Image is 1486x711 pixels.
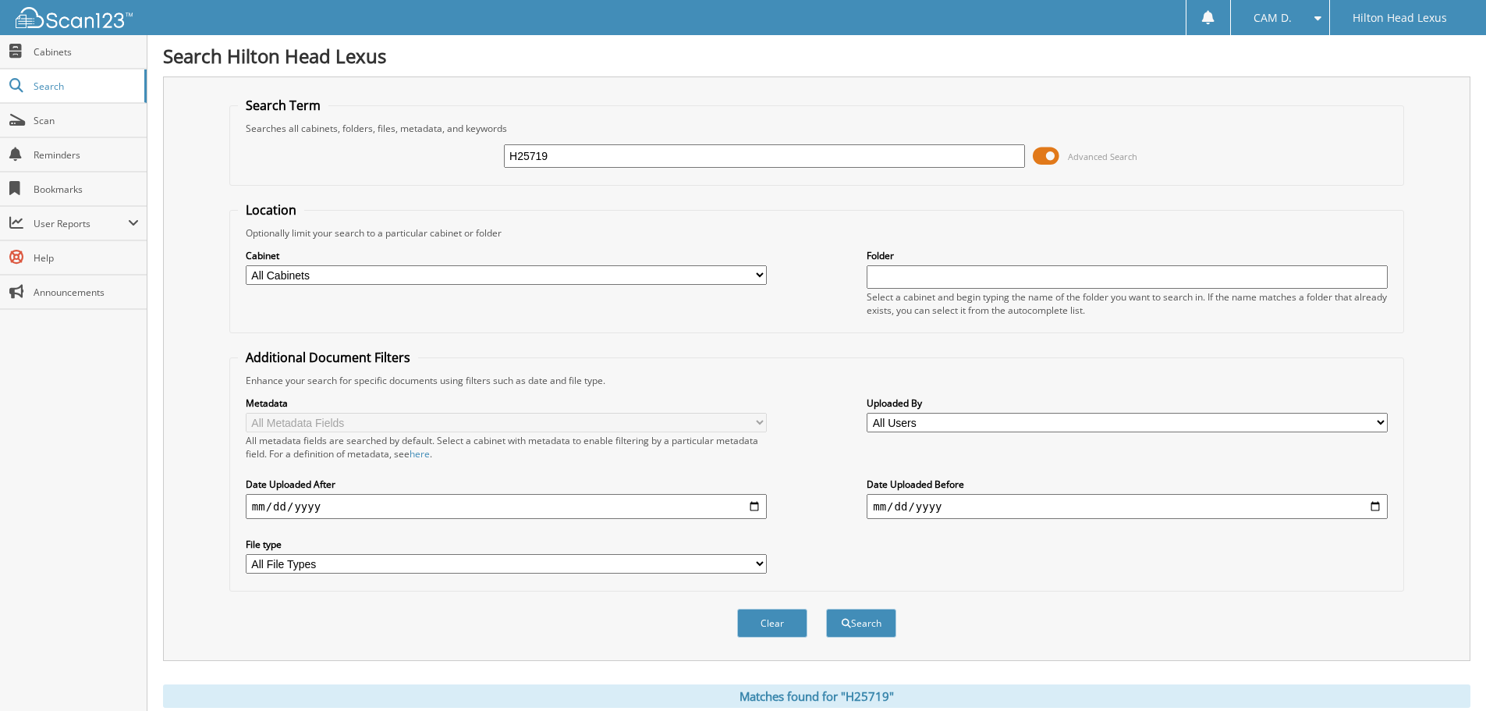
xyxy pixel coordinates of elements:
[826,609,896,638] button: Search
[867,396,1388,410] label: Uploaded By
[867,478,1388,491] label: Date Uploaded Before
[1408,636,1486,711] iframe: Chat Widget
[34,286,139,299] span: Announcements
[163,684,1470,708] div: Matches found for "H25719"
[34,80,137,93] span: Search
[1254,13,1292,23] span: CAM D.
[238,122,1396,135] div: Searches all cabinets, folders, files, metadata, and keywords
[163,43,1470,69] h1: Search Hilton Head Lexus
[238,374,1396,387] div: Enhance your search for specific documents using filters such as date and file type.
[867,290,1388,317] div: Select a cabinet and begin typing the name of the folder you want to search in. If the name match...
[410,447,430,460] a: here
[246,249,767,262] label: Cabinet
[238,226,1396,240] div: Optionally limit your search to a particular cabinet or folder
[34,148,139,162] span: Reminders
[1353,13,1447,23] span: Hilton Head Lexus
[867,494,1388,519] input: end
[238,201,304,219] legend: Location
[34,217,128,230] span: User Reports
[246,478,767,491] label: Date Uploaded After
[1068,151,1137,162] span: Advanced Search
[737,609,807,638] button: Clear
[246,434,767,460] div: All metadata fields are searched by default. Select a cabinet with metadata to enable filtering b...
[34,183,139,196] span: Bookmarks
[246,494,767,519] input: start
[34,251,139,265] span: Help
[16,7,133,28] img: scan123-logo-white.svg
[34,114,139,127] span: Scan
[246,538,767,551] label: File type
[246,396,767,410] label: Metadata
[34,45,139,59] span: Cabinets
[238,349,418,366] legend: Additional Document Filters
[238,97,328,114] legend: Search Term
[867,249,1388,262] label: Folder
